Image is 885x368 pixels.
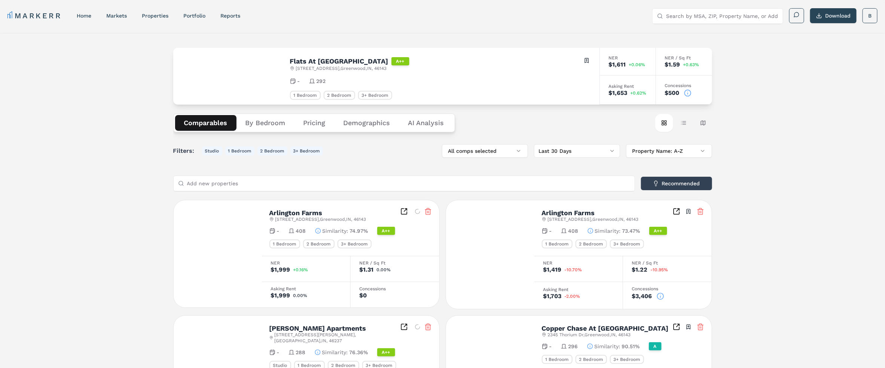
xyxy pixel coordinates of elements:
[565,294,580,299] span: -2.00%
[296,349,306,356] span: 288
[631,91,647,95] span: +0.62%
[400,208,408,215] a: Inspect Comparables
[360,267,374,273] div: $1.31
[296,65,387,71] span: [STREET_ADDRESS] , Greenwood , IN , 46143
[622,343,640,350] span: 90.51%
[609,62,626,68] div: $1,611
[542,355,573,364] div: 1 Bedroom
[377,227,395,235] div: A++
[183,13,205,19] a: Portfolio
[649,227,667,235] div: A++
[225,146,254,155] button: 1 Bedroom
[666,9,778,24] input: Search by MSA, ZIP, Property Name, or Address
[629,62,646,67] span: +0.06%
[810,8,857,23] button: Download
[543,267,562,273] div: $1,419
[595,343,620,350] span: Similarity :
[549,227,552,235] span: -
[391,57,409,65] div: A++
[673,323,680,331] a: Inspect Comparables
[548,332,631,338] span: 2345 Thorium Dr , Greenwood , IN , 46143
[350,227,368,235] span: 74.97%
[665,90,680,96] div: $500
[683,62,699,67] span: +0.63%
[236,115,295,131] button: By Bedroom
[350,349,368,356] span: 76.36%
[442,144,528,158] button: All comps selected
[576,355,607,364] div: 2 Bedroom
[610,355,644,364] div: 3+ Bedroom
[271,261,341,265] div: NER
[377,348,395,356] div: A++
[568,343,578,350] span: 296
[360,287,430,291] div: Concessions
[673,208,680,215] a: Inspect Comparables
[295,115,335,131] button: Pricing
[173,146,199,155] span: Filters:
[622,227,640,235] span: 73.47%
[543,287,614,292] div: Asking Rent
[269,325,366,332] h2: [PERSON_NAME] Apartments
[338,239,372,248] div: 3+ Bedroom
[665,56,703,60] div: NER / Sq Ft
[863,8,878,23] button: B
[277,349,280,356] span: -
[609,84,647,89] div: Asking Rent
[609,56,647,60] div: NER
[632,293,652,299] div: $3,406
[293,268,308,272] span: +0.16%
[293,293,308,298] span: 0.00%
[142,13,168,19] a: properties
[869,12,872,19] span: B
[220,13,240,19] a: reports
[626,144,712,158] button: Property Name: A-Z
[297,77,300,85] span: -
[271,267,290,273] div: $1,999
[400,323,408,331] a: Inspect Comparables
[565,268,582,272] span: -10.70%
[399,115,453,131] button: AI Analysis
[296,227,306,235] span: 408
[202,146,222,155] button: Studio
[290,91,321,100] div: 1 Bedroom
[632,287,703,291] div: Concessions
[7,10,62,21] a: MARKERR
[542,210,595,216] h2: Arlington Farms
[595,227,621,235] span: Similarity :
[290,58,388,65] h2: Flats At [GEOGRAPHIC_DATA]
[360,293,367,299] div: $0
[271,287,341,291] div: Asking Rent
[542,239,573,248] div: 1 Bedroom
[290,146,323,155] button: 3+ Bedroom
[543,293,562,299] div: $1,703
[269,239,300,248] div: 1 Bedroom
[632,261,703,265] div: NER / Sq Ft
[275,332,400,344] span: [STREET_ADDRESS][PERSON_NAME] , [GEOGRAPHIC_DATA] , IN , 46237
[335,115,399,131] button: Demographics
[271,293,290,299] div: $1,999
[322,349,348,356] span: Similarity :
[77,13,91,19] a: home
[542,325,669,332] h2: Copper Chase At [GEOGRAPHIC_DATA]
[269,210,323,216] h2: Arlington Farms
[257,146,287,155] button: 2 Bedroom
[665,62,680,68] div: $1.59
[106,13,127,19] a: markets
[649,342,662,350] div: A
[187,176,630,191] input: Add new properties
[549,343,552,350] span: -
[568,227,579,235] span: 408
[358,91,392,100] div: 3+ Bedroom
[548,216,639,222] span: [STREET_ADDRESS] , Greenwood , IN , 46143
[324,91,355,100] div: 2 Bedroom
[303,239,335,248] div: 2 Bedroom
[277,227,280,235] span: -
[360,261,430,265] div: NER / Sq Ft
[175,115,236,131] button: Comparables
[610,239,644,248] div: 3+ Bedroom
[377,268,391,272] span: 0.00%
[323,227,348,235] span: Similarity :
[665,83,703,88] div: Concessions
[641,177,712,190] button: Recommended
[576,239,607,248] div: 2 Bedroom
